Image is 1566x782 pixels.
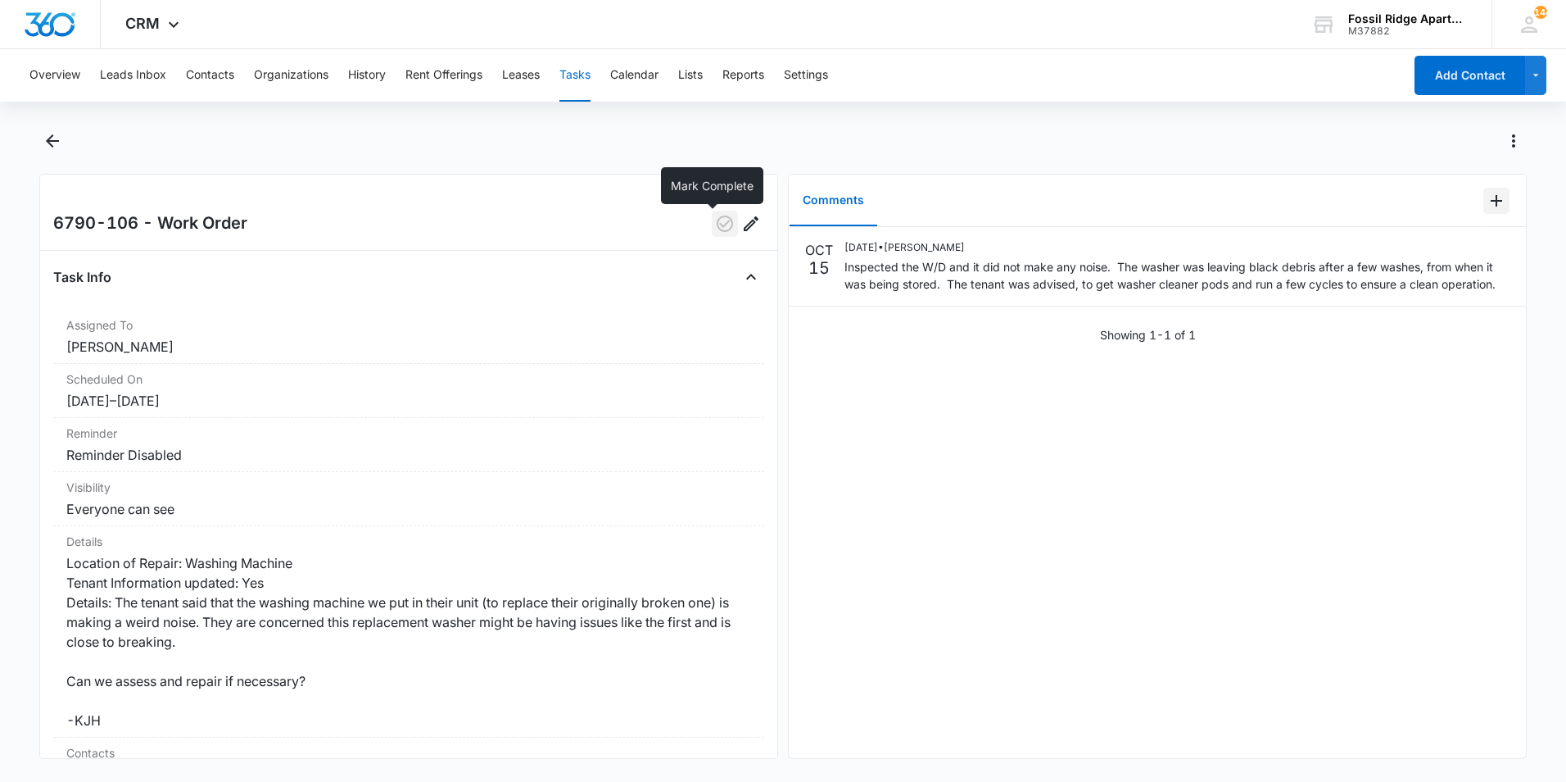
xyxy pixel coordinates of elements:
dt: Contacts [66,744,751,762]
dd: Reminder Disabled [66,445,751,465]
span: 144 [1534,6,1547,19]
button: Back [39,128,65,154]
button: Edit [738,211,764,237]
div: Assigned To[PERSON_NAME] [53,310,764,364]
button: Comments [790,175,877,226]
dd: [DATE] – [DATE] [66,391,751,411]
span: CRM [125,15,160,32]
p: Inspected the W/D and it did not make any noise. The washer was leaving black debris after a few ... [844,258,1509,293]
div: DetailsLocation of Repair: Washing Machine Tenant Information updated: Yes Details: The tenant sa... [53,526,764,738]
div: VisibilityEveryone can see [53,472,764,526]
button: Calendar [610,49,659,102]
button: Overview [29,49,80,102]
button: Organizations [254,49,328,102]
dd: [PERSON_NAME] [66,337,751,357]
button: Add Contact [1414,56,1525,95]
p: [DATE] • [PERSON_NAME] [844,240,1509,255]
button: Lists [678,49,703,102]
button: Rent Offerings [405,49,482,102]
button: Settings [784,49,828,102]
div: account id [1348,25,1468,37]
button: Actions [1500,128,1527,154]
dt: Visibility [66,479,751,496]
dd: Location of Repair: Washing Machine Tenant Information updated: Yes Details: The tenant said that... [66,553,751,730]
button: Contacts [186,49,234,102]
button: Reports [722,49,764,102]
button: Leads Inbox [100,49,166,102]
button: Add Comment [1483,188,1509,214]
dt: Assigned To [66,316,751,334]
dt: Reminder [66,425,751,442]
button: Leases [502,49,540,102]
button: Close [738,264,764,290]
dd: Everyone can see [66,499,751,519]
div: Mark Complete [661,167,763,204]
h2: 6790-106 - Work Order [53,211,247,237]
button: History [348,49,386,102]
div: Scheduled On[DATE]–[DATE] [53,364,764,418]
dt: Scheduled On [66,371,751,388]
div: account name [1348,12,1468,25]
button: Tasks [559,49,591,102]
p: 15 [808,260,830,276]
dt: Details [66,533,751,550]
div: notifications count [1534,6,1547,19]
h4: Task Info [53,267,111,287]
p: OCT [805,240,833,260]
p: Showing 1-1 of 1 [1100,326,1196,343]
div: ReminderReminder Disabled [53,418,764,472]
